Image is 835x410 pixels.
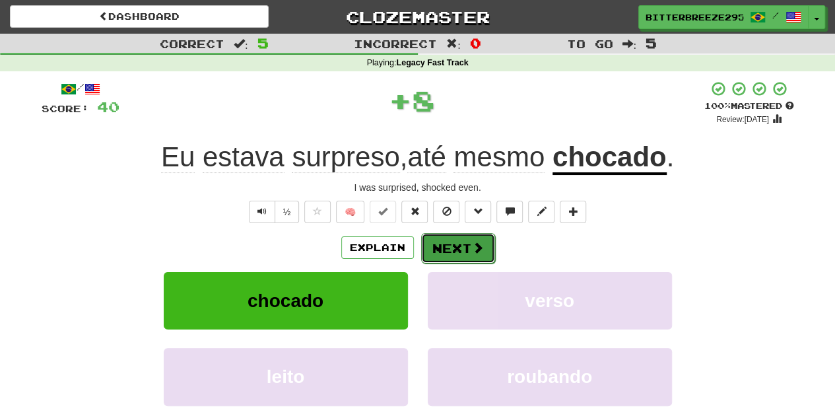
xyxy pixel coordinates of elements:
[401,201,428,223] button: Reset to 0% Mastered (alt+r)
[203,141,284,173] span: estava
[370,201,396,223] button: Set this sentence to 100% Mastered (alt+m)
[638,5,809,29] a: BitterBreeze2956 /
[772,11,779,20] span: /
[42,181,794,194] div: I was surprised, shocked even.
[42,81,119,97] div: /
[646,35,657,51] span: 5
[704,100,794,112] div: Mastered
[97,98,119,115] span: 40
[234,38,248,50] span: :
[433,201,459,223] button: Ignore sentence (alt+i)
[304,201,331,223] button: Favorite sentence (alt+f)
[525,290,574,311] span: verso
[161,141,195,173] span: Eu
[164,348,408,405] button: leito
[667,141,675,172] span: .
[257,35,269,51] span: 5
[428,272,672,329] button: verso
[248,290,323,311] span: chocado
[42,103,89,114] span: Score:
[354,37,437,50] span: Incorrect
[704,100,731,111] span: 100 %
[161,141,552,173] span: ,
[341,236,414,259] button: Explain
[160,37,224,50] span: Correct
[622,38,636,50] span: :
[267,366,305,387] span: leito
[716,115,769,124] small: Review: [DATE]
[164,272,408,329] button: chocado
[552,141,667,175] u: chocado
[566,37,613,50] span: To go
[10,5,269,28] a: Dashboard
[396,58,468,67] strong: Legacy Fast Track
[646,11,743,23] span: BitterBreeze2956
[496,201,523,223] button: Discuss sentence (alt+u)
[407,141,446,173] span: até
[292,141,399,173] span: surpreso
[428,348,672,405] button: roubando
[288,5,547,28] a: Clozemaster
[465,201,491,223] button: Grammar (alt+g)
[246,201,300,223] div: Text-to-speech controls
[275,201,300,223] button: ½
[421,233,495,263] button: Next
[389,81,412,120] span: +
[336,201,364,223] button: 🧠
[528,201,554,223] button: Edit sentence (alt+d)
[453,141,545,173] span: mesmo
[560,201,586,223] button: Add to collection (alt+a)
[412,84,435,117] span: 8
[446,38,461,50] span: :
[470,35,481,51] span: 0
[507,366,592,387] span: roubando
[249,201,275,223] button: Play sentence audio (ctl+space)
